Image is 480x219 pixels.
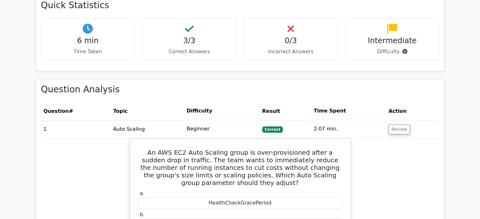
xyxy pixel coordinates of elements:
h4: Intermediate [351,36,434,45]
button: Review [388,124,410,134]
th: Action [386,102,439,120]
th: Result [260,102,311,120]
p: Incorrect Answers [249,48,333,55]
h3: Question Analysis [41,84,439,95]
th: Topic [111,102,184,120]
h5: An AWS EC2 Auto Scaling group is over-provisioned after a sudden drop in traffic. The team wants ... [138,149,343,187]
p: Difficulty [351,48,434,55]
h4: 3/3 [148,36,231,45]
div: HealthCheckGracePeriod [138,197,342,209]
td: Beginner [184,120,260,138]
th: # [41,102,111,120]
p: Time Taken [46,48,130,55]
td: 1 [41,120,111,138]
span: b. [140,211,145,217]
span: Correct [262,126,283,133]
td: 2:07 min. [311,120,386,138]
span: a. [140,190,145,196]
h4: 6 min [46,36,130,45]
h4: 0/3 [249,36,333,45]
th: Time Spent [311,102,386,120]
p: Correct Answers [148,48,231,55]
th: Difficulty [184,102,260,120]
span: Question [44,108,69,114]
td: Auto Scaling [111,120,184,138]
